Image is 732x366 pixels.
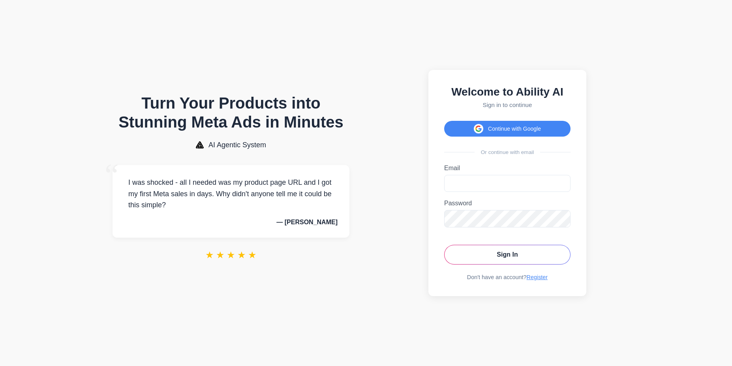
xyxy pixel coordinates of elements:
[124,177,338,211] p: I was shocked - all I needed was my product page URL and I got my first Meta sales in days. Why d...
[208,141,266,149] span: AI Agentic System
[248,250,257,261] span: ★
[705,339,724,358] iframe: Intercom live chat
[105,157,119,193] span: “
[444,200,571,207] label: Password
[237,250,246,261] span: ★
[444,165,571,172] label: Email
[444,121,571,137] button: Continue with Google
[113,94,349,131] h1: Turn Your Products into Stunning Meta Ads in Minutes
[227,250,235,261] span: ★
[444,274,571,280] div: Don't have an account?
[444,101,571,108] p: Sign in to continue
[205,250,214,261] span: ★
[527,274,548,280] a: Register
[444,86,571,98] h2: Welcome to Ability AI
[216,250,225,261] span: ★
[444,149,571,155] div: Or continue with email
[124,219,338,226] p: — [PERSON_NAME]
[196,141,204,148] img: AI Agentic System Logo
[444,245,571,265] button: Sign In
